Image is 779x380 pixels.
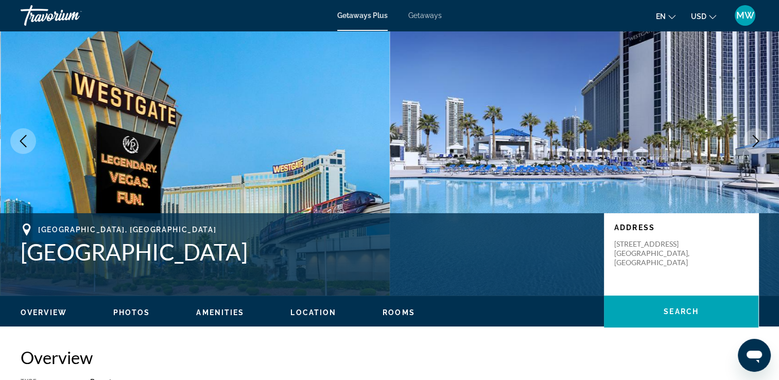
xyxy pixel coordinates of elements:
[691,9,716,24] button: Change currency
[738,339,771,372] iframe: Button to launch messaging window
[656,9,676,24] button: Change language
[113,308,150,317] button: Photos
[736,10,754,21] span: MW
[408,11,442,20] a: Getaways
[664,307,699,316] span: Search
[21,308,67,317] button: Overview
[10,128,36,154] button: Previous image
[21,238,594,265] h1: [GEOGRAPHIC_DATA]
[21,347,758,368] h2: Overview
[614,239,697,267] p: [STREET_ADDRESS] [GEOGRAPHIC_DATA], [GEOGRAPHIC_DATA]
[656,12,666,21] span: en
[732,5,758,26] button: User Menu
[743,128,769,154] button: Next image
[604,296,758,327] button: Search
[21,2,124,29] a: Travorium
[614,223,748,232] p: Address
[38,226,216,234] span: [GEOGRAPHIC_DATA], [GEOGRAPHIC_DATA]
[691,12,706,21] span: USD
[290,308,336,317] button: Location
[383,308,415,317] button: Rooms
[196,308,244,317] button: Amenities
[337,11,388,20] a: Getaways Plus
